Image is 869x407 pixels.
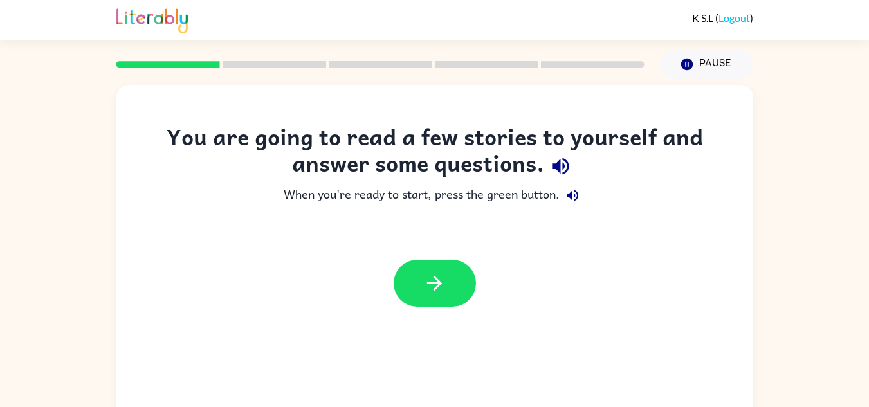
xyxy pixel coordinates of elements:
[142,123,727,183] div: You are going to read a few stories to yourself and answer some questions.
[692,12,715,24] span: K S.L
[692,12,753,24] div: ( )
[116,5,188,33] img: Literably
[142,183,727,208] div: When you're ready to start, press the green button.
[660,50,753,79] button: Pause
[718,12,750,24] a: Logout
